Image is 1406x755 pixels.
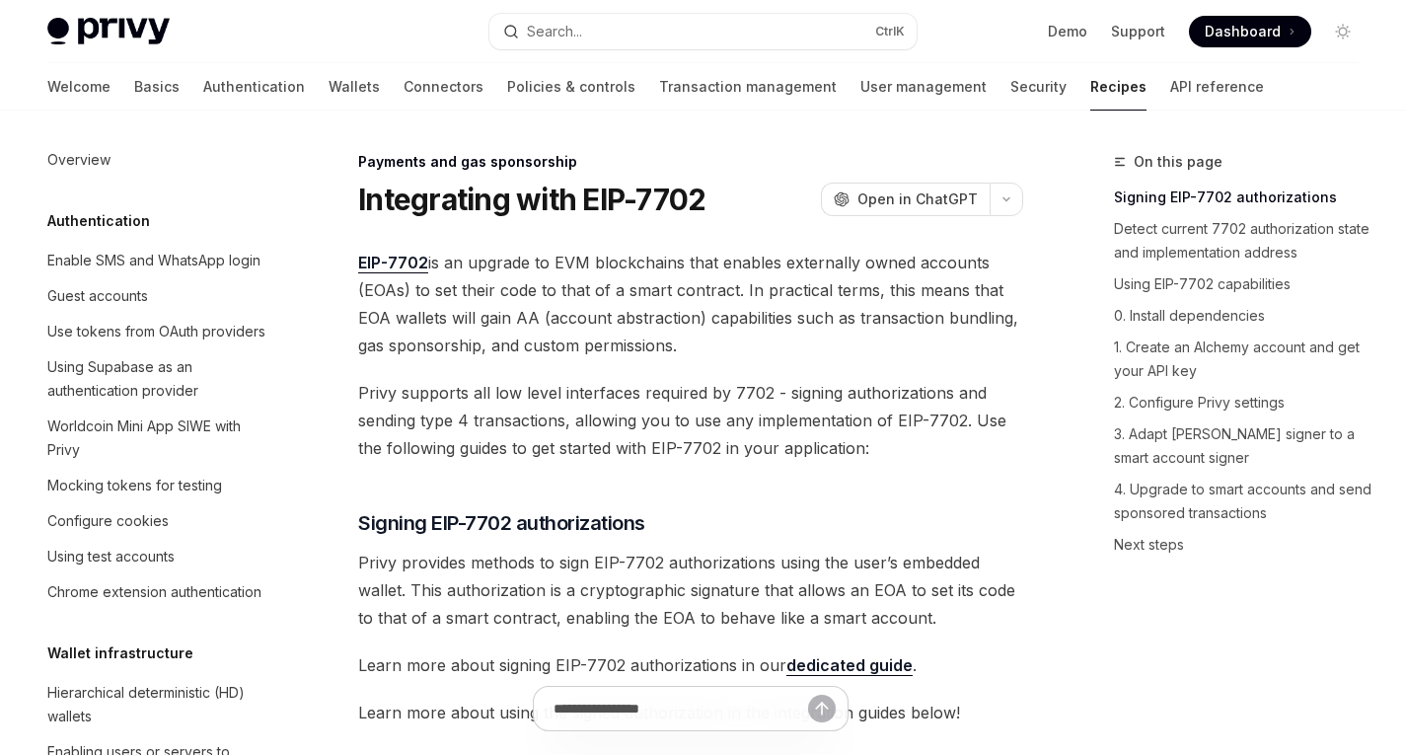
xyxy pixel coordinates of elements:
a: Using Supabase as an authentication provider [32,349,284,409]
div: Using test accounts [47,545,175,568]
div: Mocking tokens for testing [47,474,222,497]
span: Signing EIP-7702 authorizations [358,509,645,537]
a: Recipes [1090,63,1147,111]
a: Support [1111,22,1165,41]
a: 1. Create an Alchemy account and get your API key [1114,332,1374,387]
div: Using Supabase as an authentication provider [47,355,272,403]
a: 3. Adapt [PERSON_NAME] signer to a smart account signer [1114,418,1374,474]
a: 2. Configure Privy settings [1114,387,1374,418]
a: Guest accounts [32,278,284,314]
a: Mocking tokens for testing [32,468,284,503]
div: Hierarchical deterministic (HD) wallets [47,681,272,728]
span: Privy provides methods to sign EIP-7702 authorizations using the user’s embedded wallet. This aut... [358,549,1023,632]
a: Chrome extension authentication [32,574,284,610]
a: Using EIP-7702 capabilities [1114,268,1374,300]
a: Use tokens from OAuth providers [32,314,284,349]
div: Use tokens from OAuth providers [47,320,265,343]
h5: Authentication [47,209,150,233]
button: Toggle dark mode [1327,16,1359,47]
a: Wallets [329,63,380,111]
a: Worldcoin Mini App SIWE with Privy [32,409,284,468]
a: Enable SMS and WhatsApp login [32,243,284,278]
a: Signing EIP-7702 authorizations [1114,182,1374,213]
span: Dashboard [1205,22,1281,41]
h5: Wallet infrastructure [47,642,193,665]
span: Ctrl K [875,24,905,39]
button: Open in ChatGPT [821,183,990,216]
span: Privy supports all low level interfaces required by 7702 - signing authorizations and sending typ... [358,379,1023,462]
a: Connectors [404,63,483,111]
div: Worldcoin Mini App SIWE with Privy [47,415,272,462]
button: Send message [808,695,836,722]
a: 0. Install dependencies [1114,300,1374,332]
div: Overview [47,148,111,172]
a: Basics [134,63,180,111]
button: Search...CtrlK [489,14,916,49]
a: Welcome [47,63,111,111]
h1: Integrating with EIP-7702 [358,182,705,217]
a: Next steps [1114,529,1374,561]
a: Hierarchical deterministic (HD) wallets [32,675,284,734]
div: Configure cookies [47,509,169,533]
a: Configure cookies [32,503,284,539]
a: Detect current 7702 authorization state and implementation address [1114,213,1374,268]
div: Payments and gas sponsorship [358,152,1023,172]
span: Learn more about signing EIP-7702 authorizations in our . [358,651,1023,679]
a: dedicated guide [786,655,913,676]
a: Using test accounts [32,539,284,574]
span: Open in ChatGPT [857,189,978,209]
span: is an upgrade to EVM blockchains that enables externally owned accounts (EOAs) to set their code ... [358,249,1023,359]
span: On this page [1134,150,1222,174]
a: Overview [32,142,284,178]
a: Transaction management [659,63,837,111]
a: Authentication [203,63,305,111]
a: Security [1010,63,1067,111]
div: Enable SMS and WhatsApp login [47,249,260,272]
a: 4. Upgrade to smart accounts and send sponsored transactions [1114,474,1374,529]
img: light logo [47,18,170,45]
a: User management [860,63,987,111]
a: Policies & controls [507,63,635,111]
a: Dashboard [1189,16,1311,47]
div: Guest accounts [47,284,148,308]
a: API reference [1170,63,1264,111]
a: EIP-7702 [358,253,428,273]
div: Chrome extension authentication [47,580,261,604]
div: Search... [527,20,582,43]
a: Demo [1048,22,1087,41]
